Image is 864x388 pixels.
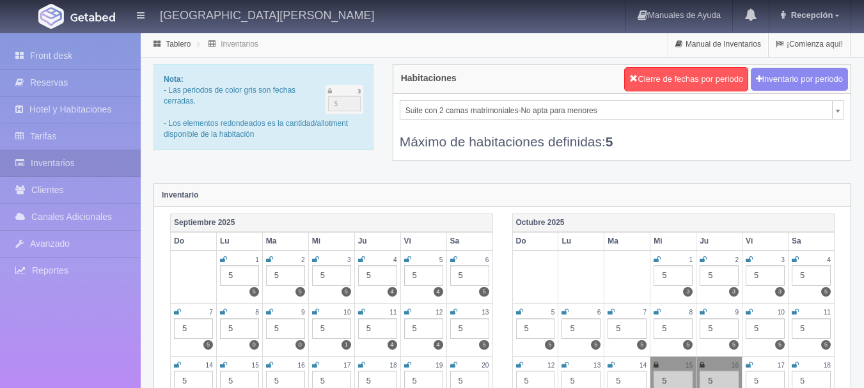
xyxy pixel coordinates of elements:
[558,232,604,251] th: Lu
[735,256,739,263] small: 2
[342,287,351,297] label: 5
[388,287,397,297] label: 4
[400,100,844,120] a: Suite con 2 camas matrimoniales-No apta para menores
[792,318,831,339] div: 5
[637,340,647,350] label: 5
[252,362,259,369] small: 15
[516,318,555,339] div: 5
[70,12,115,22] img: Getabed
[166,40,191,49] a: Tablero
[778,362,785,369] small: 17
[301,309,305,316] small: 9
[827,256,831,263] small: 4
[545,340,554,350] label: 5
[643,309,647,316] small: 7
[608,318,647,339] div: 5
[547,362,554,369] small: 12
[683,340,693,350] label: 5
[689,309,693,316] small: 8
[792,265,831,286] div: 5
[358,318,397,339] div: 5
[742,232,789,251] th: Vi
[729,340,739,350] label: 5
[512,232,558,251] th: Do
[342,340,351,350] label: 1
[404,318,443,339] div: 5
[654,265,693,286] div: 5
[824,362,831,369] small: 18
[789,232,835,251] th: Sa
[255,309,259,316] small: 8
[769,32,850,57] a: ¡Comienza aquí!
[650,232,696,251] th: Mi
[308,232,354,251] th: Mi
[751,68,848,91] button: Inventario por periodo
[389,309,397,316] small: 11
[295,340,305,350] label: 0
[262,232,308,251] th: Ma
[171,213,493,232] th: Septiembre 2025
[551,309,555,316] small: 5
[450,318,489,339] div: 5
[405,101,827,120] span: Suite con 2 camas matrimoniales-No apta para menores
[479,287,489,297] label: 5
[732,362,739,369] small: 16
[266,318,305,339] div: 5
[775,287,785,297] label: 3
[354,232,400,251] th: Ju
[591,340,601,350] label: 5
[301,256,305,263] small: 2
[696,232,742,251] th: Ju
[436,309,443,316] small: 12
[746,318,785,339] div: 5
[450,265,489,286] div: 5
[479,340,489,350] label: 5
[312,265,351,286] div: 5
[249,340,259,350] label: 0
[654,318,693,339] div: 5
[606,134,613,149] b: 5
[700,318,739,339] div: 5
[388,340,397,350] label: 4
[400,120,844,151] div: Máximo de habitaciones definidas:
[347,256,351,263] small: 3
[562,318,601,339] div: 5
[824,309,831,316] small: 11
[393,256,397,263] small: 4
[358,265,397,286] div: 5
[171,232,217,251] th: Do
[153,64,373,150] div: - Las periodos de color gris son fechas cerradas. - Los elementos redondeados es la cantidad/allo...
[778,309,785,316] small: 10
[729,287,739,297] label: 3
[206,362,213,369] small: 14
[400,232,446,251] th: Vi
[249,287,259,297] label: 5
[700,265,739,286] div: 5
[160,6,374,22] h4: [GEOGRAPHIC_DATA][PERSON_NAME]
[209,309,213,316] small: 7
[401,74,457,83] h4: Habitaciones
[686,362,693,369] small: 15
[597,309,601,316] small: 6
[593,362,601,369] small: 13
[174,318,213,339] div: 5
[482,362,489,369] small: 20
[821,340,831,350] label: 5
[389,362,397,369] small: 18
[164,75,184,84] b: Nota:
[434,287,443,297] label: 4
[439,256,443,263] small: 5
[162,190,198,199] strong: Inventario
[821,287,831,297] label: 5
[434,340,443,350] label: 4
[446,232,492,251] th: Sa
[312,318,351,339] div: 5
[689,256,693,263] small: 1
[624,67,748,91] button: Cierre de fechas por periodo
[775,340,785,350] label: 5
[788,10,833,20] span: Recepción
[436,362,443,369] small: 19
[297,362,304,369] small: 16
[746,265,785,286] div: 5
[512,213,835,232] th: Octubre 2025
